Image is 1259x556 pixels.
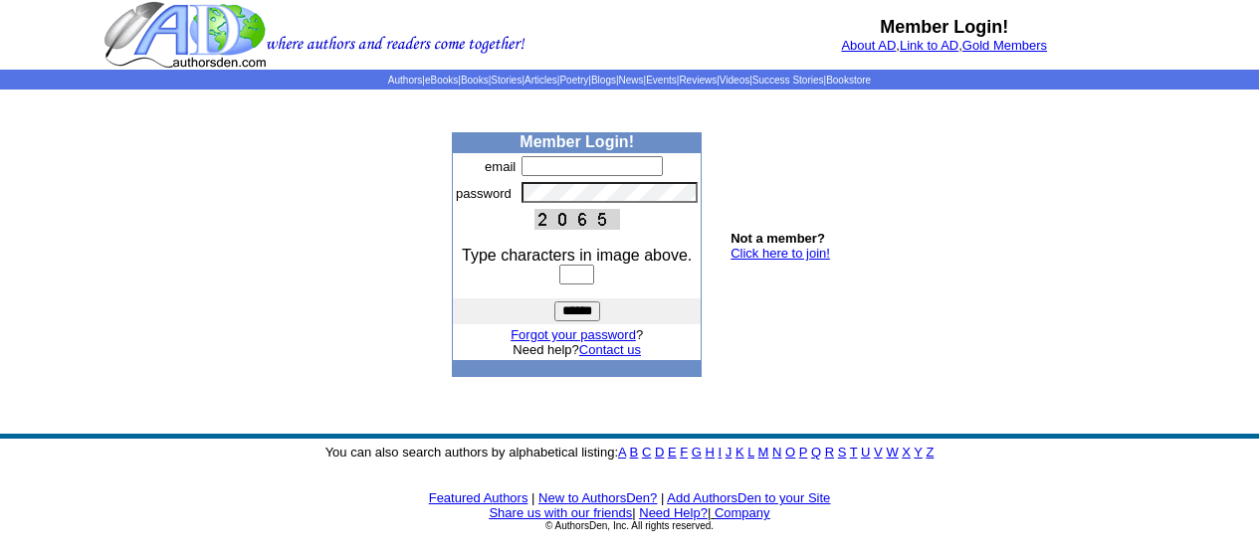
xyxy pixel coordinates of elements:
a: F [680,445,688,460]
a: Blogs [591,75,616,86]
font: © AuthorsDen, Inc. All rights reserved. [545,520,714,531]
a: W [886,445,898,460]
a: U [861,445,870,460]
a: Events [646,75,677,86]
a: Company [715,505,770,520]
a: Z [926,445,934,460]
font: | [708,505,770,520]
a: V [874,445,883,460]
a: J [726,445,733,460]
a: E [668,445,677,460]
a: O [785,445,795,460]
span: | | | | | | | | | | | | [388,75,871,86]
a: R [825,445,834,460]
a: Click here to join! [731,246,830,261]
a: C [642,445,651,460]
a: Bookstore [826,75,871,86]
font: email [485,159,516,174]
a: M [758,445,769,460]
a: B [630,445,639,460]
a: New to AuthorsDen? [538,490,657,505]
a: Contact us [579,342,641,357]
font: Type characters in image above. [462,247,692,264]
a: S [838,445,847,460]
img: This Is CAPTCHA Image [534,209,620,230]
a: Stories [491,75,522,86]
a: Add AuthorsDen to your Site [667,490,830,505]
a: H [706,445,715,460]
b: Not a member? [731,231,825,246]
a: eBooks [425,75,458,86]
a: Videos [720,75,749,86]
font: ? [511,327,643,342]
a: Articles [525,75,557,86]
b: Member Login! [880,17,1008,37]
a: A [618,445,626,460]
a: L [747,445,754,460]
a: Share us with our friends [489,505,632,520]
a: Authors [388,75,422,86]
a: News [619,75,644,86]
a: Reviews [679,75,717,86]
font: | [661,490,664,505]
a: Link to AD [900,38,958,53]
a: I [719,445,723,460]
a: N [772,445,781,460]
a: T [850,445,858,460]
a: Q [811,445,821,460]
font: , , [841,38,1047,53]
a: Success Stories [752,75,824,86]
a: Forgot your password [511,327,636,342]
font: password [456,186,512,201]
a: D [655,445,664,460]
a: Gold Members [962,38,1047,53]
font: Need help? [513,342,641,357]
font: | [632,505,635,520]
font: You can also search authors by alphabetical listing: [325,445,935,460]
a: K [735,445,744,460]
a: Need Help? [639,505,708,520]
a: Featured Authors [429,490,528,505]
a: X [902,445,911,460]
a: P [799,445,807,460]
font: | [531,490,534,505]
b: Member Login! [520,133,634,150]
a: Y [914,445,922,460]
a: About AD [841,38,896,53]
a: G [692,445,702,460]
a: Poetry [559,75,588,86]
a: Books [461,75,489,86]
